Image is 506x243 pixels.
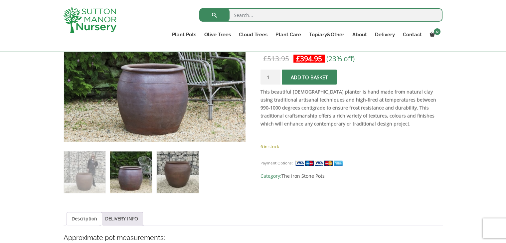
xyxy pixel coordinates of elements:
h4: Approximate pot measurements: [64,233,443,243]
a: Topiary&Other [305,30,348,39]
span: £ [296,54,300,63]
a: Plant Care [271,30,305,39]
a: 0 [425,30,442,39]
a: Delivery [371,30,399,39]
a: Description [72,212,97,225]
a: Cloud Trees [235,30,271,39]
span: Category: [260,172,442,180]
input: Product quantity [260,70,280,85]
img: The Da Nang 70 Ironstone Plant Pot [64,151,105,193]
span: (23% off) [326,54,355,63]
span: £ [263,54,267,63]
input: Search... [199,8,442,22]
img: The Da Nang 70 Ironstone Plant Pot - Image 3 [157,151,198,193]
span: 0 [434,28,440,35]
a: Olive Trees [200,30,235,39]
a: Plant Pots [168,30,200,39]
bdi: 394.95 [296,54,322,63]
a: Contact [399,30,425,39]
img: The Da Nang 70 Ironstone Plant Pot - MAI PLANTER [64,21,246,142]
img: logo [63,7,116,33]
p: 6 in stock [260,142,442,150]
button: Add to basket [282,70,337,85]
a: DELIVERY INFO [105,212,138,225]
img: The Da Nang 70 Ironstone Plant Pot - Image 2 [110,151,152,193]
a: The Iron Stone Pots [281,173,325,179]
strong: This beautiful [DEMOGRAPHIC_DATA] planter is hand made from natural clay using traditional artisa... [260,89,436,127]
bdi: 513.95 [263,54,289,63]
a: About [348,30,371,39]
small: Payment Options: [260,160,293,165]
img: payment supported [295,160,345,167]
